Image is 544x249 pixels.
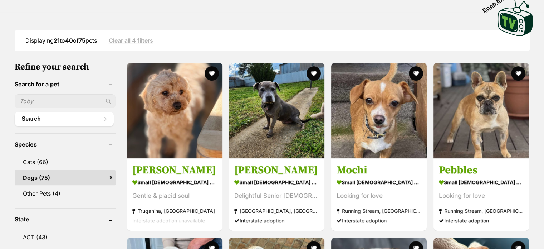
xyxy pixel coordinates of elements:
a: [PERSON_NAME] small [DEMOGRAPHIC_DATA] Dog Delightful Senior [DEMOGRAPHIC_DATA] [GEOGRAPHIC_DATA]... [229,158,324,231]
strong: small [DEMOGRAPHIC_DATA] Dog [439,177,524,187]
strong: small [DEMOGRAPHIC_DATA] Dog [337,177,421,187]
input: Toby [15,94,116,108]
strong: 21 [54,37,60,44]
h3: [PERSON_NAME] [132,163,217,177]
img: Quinn - Poodle (Miniature) Dog [127,63,222,158]
strong: small [DEMOGRAPHIC_DATA] Dog [234,177,319,187]
button: favourite [307,66,321,81]
a: Pebbles small [DEMOGRAPHIC_DATA] Dog Looking for love Running Stream, [GEOGRAPHIC_DATA] Interstat... [433,158,529,231]
div: Looking for love [439,191,524,201]
button: Search [15,112,114,126]
a: Dogs (75) [15,170,116,185]
h3: Refine your search [15,62,116,72]
strong: Truganina, [GEOGRAPHIC_DATA] [132,206,217,216]
h3: Pebbles [439,163,524,177]
div: Interstate adoption [337,216,421,225]
img: Sara - Staffordshire Bull Terrier Dog [229,63,324,158]
header: Species [15,141,116,148]
a: [PERSON_NAME] small [DEMOGRAPHIC_DATA] Dog Gentle & placid soul Truganina, [GEOGRAPHIC_DATA] Inte... [127,158,222,231]
strong: small [DEMOGRAPHIC_DATA] Dog [132,177,217,187]
img: Mochi - Fox Terrier (Smooth) x Chihuahua Dog [331,63,427,158]
div: Delightful Senior [DEMOGRAPHIC_DATA] [234,191,319,201]
h3: Mochi [337,163,421,177]
a: Clear all 4 filters [109,37,153,44]
strong: Running Stream, [GEOGRAPHIC_DATA] [439,206,524,216]
strong: [GEOGRAPHIC_DATA], [GEOGRAPHIC_DATA] [234,206,319,216]
span: Interstate adoption unavailable [132,217,205,224]
strong: Running Stream, [GEOGRAPHIC_DATA] [337,206,421,216]
button: favourite [511,66,525,81]
strong: 75 [79,37,85,44]
strong: 40 [65,37,73,44]
button: favourite [204,66,219,81]
a: ACT (43) [15,230,116,245]
header: Search for a pet [15,81,116,87]
a: Mochi small [DEMOGRAPHIC_DATA] Dog Looking for love Running Stream, [GEOGRAPHIC_DATA] Interstate ... [331,158,427,231]
div: Gentle & placid soul [132,191,217,201]
h3: [PERSON_NAME] [234,163,319,177]
div: Looking for love [337,191,421,201]
a: Other Pets (4) [15,186,116,201]
div: Interstate adoption [234,216,319,225]
header: State [15,216,116,222]
a: Cats (66) [15,154,116,169]
button: favourite [409,66,423,81]
span: Displaying to of pets [25,37,97,44]
div: Interstate adoption [439,216,524,225]
img: Pebbles - French Bulldog [433,63,529,158]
